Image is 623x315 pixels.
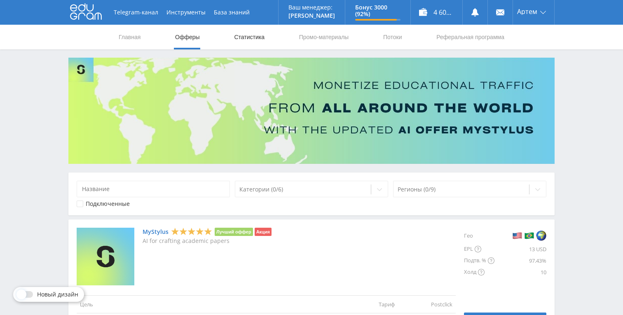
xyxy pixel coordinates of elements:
p: Ваш менеджер: [288,4,335,11]
a: Реферальная программа [436,25,505,49]
a: Статистика [233,25,265,49]
img: MyStylus [77,228,134,285]
div: EPL [464,243,494,255]
td: Цель [77,295,340,313]
td: Postclick [398,295,456,313]
a: MyStylus [143,229,169,235]
a: Промо-материалы [298,25,349,49]
a: Главная [118,25,141,49]
li: Лучший оффер [215,228,253,236]
p: Бонус 3000 (92%) [355,4,400,17]
div: 97.43% [494,255,546,266]
span: Артем [517,8,537,15]
div: Подтв. % [464,255,494,266]
p: AI for crafting academic papers [143,238,272,244]
input: Название [77,181,230,197]
p: [PERSON_NAME] [288,12,335,19]
li: Акция [255,228,272,236]
div: 13 USD [494,243,546,255]
img: Banner [68,58,555,164]
td: Тариф [340,295,398,313]
div: Подключенные [86,201,130,207]
div: Холд [464,266,494,278]
div: 10 [494,266,546,278]
div: 5 Stars [171,227,212,236]
div: Гео [464,228,494,243]
a: Потоки [382,25,403,49]
span: Новый дизайн [37,291,78,298]
a: Офферы [174,25,201,49]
